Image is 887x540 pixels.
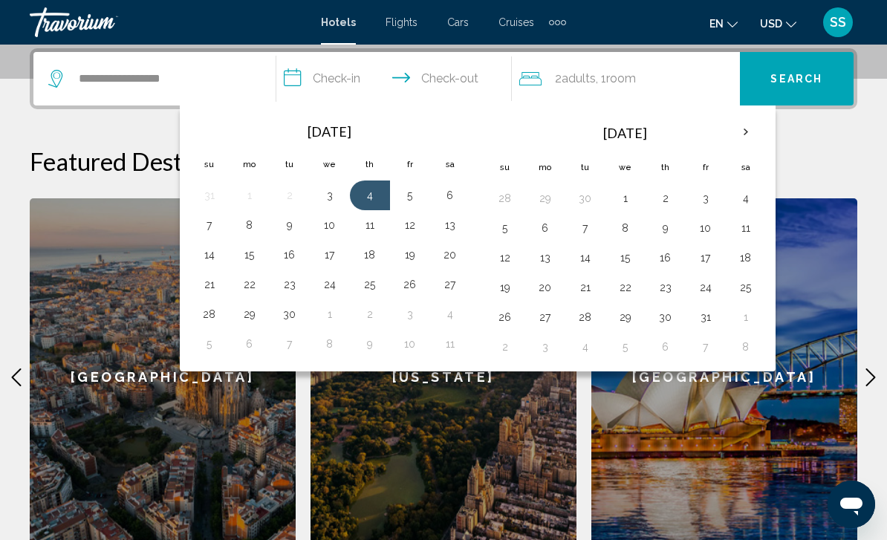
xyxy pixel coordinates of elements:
button: Day 5 [614,336,637,357]
span: , 1 [596,68,636,89]
button: Day 4 [574,336,597,357]
button: Day 8 [614,218,637,238]
button: Day 29 [614,307,637,328]
button: Day 8 [318,334,342,354]
button: Day 8 [734,336,758,357]
h2: Featured Destinations [30,146,857,176]
button: Day 30 [574,188,597,209]
button: Day 17 [318,244,342,265]
button: Day 29 [533,188,557,209]
button: Day 9 [358,334,382,354]
button: Day 16 [278,244,302,265]
button: Day 2 [278,185,302,206]
a: Hotels [321,16,356,28]
button: Day 6 [533,218,557,238]
button: Day 20 [438,244,462,265]
button: Day 29 [238,304,261,325]
button: Day 21 [574,277,597,298]
button: Day 1 [614,188,637,209]
span: Room [606,71,636,85]
button: Day 26 [398,274,422,295]
a: Cars [447,16,469,28]
button: Day 2 [493,336,517,357]
button: Next month [726,115,766,149]
button: Day 4 [358,185,382,206]
button: Day 12 [493,247,517,268]
span: 2 [555,68,596,89]
button: User Menu [819,7,857,38]
button: Day 7 [278,334,302,354]
button: Day 9 [278,215,302,235]
button: Day 5 [493,218,517,238]
span: USD [760,18,782,30]
button: Day 1 [238,185,261,206]
button: Day 28 [574,307,597,328]
button: Day 22 [238,274,261,295]
button: Day 11 [734,218,758,238]
button: Day 13 [438,215,462,235]
div: Search widget [33,52,854,105]
span: SS [830,15,846,30]
button: Day 25 [734,277,758,298]
button: Day 16 [654,247,678,268]
button: Day 5 [398,185,422,206]
button: Day 20 [533,277,557,298]
iframe: Кнопка запуска окна обмена сообщениями [828,481,875,528]
button: Day 6 [654,336,678,357]
button: Day 7 [198,215,221,235]
button: Day 21 [198,274,221,295]
button: Day 24 [318,274,342,295]
button: Day 5 [198,334,221,354]
button: Day 27 [533,307,557,328]
th: [DATE] [230,115,430,148]
button: Day 27 [438,274,462,295]
button: Day 18 [358,244,382,265]
button: Day 30 [654,307,678,328]
button: Change language [709,13,738,34]
button: Day 31 [198,185,221,206]
button: Day 11 [358,215,382,235]
button: Day 22 [614,277,637,298]
button: Day 19 [398,244,422,265]
button: Day 3 [533,336,557,357]
button: Extra navigation items [549,10,566,34]
button: Day 7 [574,218,597,238]
button: Day 6 [438,185,462,206]
th: [DATE] [525,115,726,151]
button: Day 25 [358,274,382,295]
button: Search [740,52,854,105]
button: Day 28 [493,188,517,209]
button: Day 10 [694,218,718,238]
button: Check in and out dates [276,52,512,105]
button: Day 8 [238,215,261,235]
button: Day 1 [318,304,342,325]
button: Day 10 [318,215,342,235]
button: Day 9 [654,218,678,238]
button: Day 7 [694,336,718,357]
button: Day 2 [654,188,678,209]
a: Flights [386,16,417,28]
button: Day 10 [398,334,422,354]
button: Day 2 [358,304,382,325]
button: Day 15 [614,247,637,268]
button: Change currency [760,13,796,34]
button: Day 11 [438,334,462,354]
button: Day 3 [318,185,342,206]
span: en [709,18,724,30]
button: Day 14 [574,247,597,268]
button: Day 24 [694,277,718,298]
button: Day 30 [278,304,302,325]
button: Day 4 [734,188,758,209]
button: Day 3 [398,304,422,325]
span: Search [770,74,822,85]
span: Adults [562,71,596,85]
button: Day 1 [734,307,758,328]
button: Day 19 [493,277,517,298]
a: Cruises [498,16,534,28]
button: Day 23 [654,277,678,298]
a: Travorium [30,7,306,37]
button: Day 12 [398,215,422,235]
